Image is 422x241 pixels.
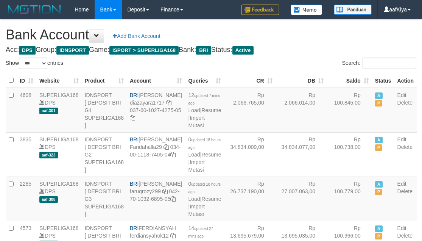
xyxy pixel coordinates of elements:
a: Resume [201,196,221,202]
td: Rp 100.738,00 [327,132,372,177]
span: updated 7 mins ago [188,94,220,105]
a: Faridahalla29 [130,144,162,150]
a: SUPERLIGA168 [39,92,79,98]
th: Product: activate to sort column ascending [82,73,127,88]
th: Saldo: activate to sort column ascending [327,73,372,88]
td: DPS [36,88,82,133]
span: updated 18 hours ago [188,182,221,194]
th: CR: activate to sort column ascending [224,73,275,88]
td: IDNSPORT [ DEPOSIT BRI G3 SUPERLIGA168 ] [82,177,127,221]
td: 3835 [17,132,36,177]
label: Search: [342,58,416,69]
th: Status [372,73,394,88]
span: Active [375,181,383,188]
a: Delete [397,100,413,106]
td: Rp 100.779,00 [327,177,372,221]
span: BRI [130,225,139,231]
span: BRI [130,92,139,98]
a: diazayara1717 [130,100,165,106]
td: DPS [36,177,82,221]
td: [PERSON_NAME] 034-00-1118-7405-04 [127,132,185,177]
span: | | [188,92,221,128]
img: panduan.png [334,5,372,15]
span: | | [188,181,221,217]
a: Edit [397,181,406,187]
img: Feedback.jpg [241,5,279,15]
a: Copy diazayara1717 to clipboard [166,100,171,106]
a: Import Mutasi [188,115,204,128]
span: IDNSPORT [56,46,89,55]
h1: Bank Account [6,27,416,42]
a: Add Bank Account [108,30,165,42]
td: Rp 100.845,00 [327,88,372,133]
a: SUPERLIGA168 [39,225,79,231]
td: DPS [36,132,82,177]
a: Resume [201,152,221,158]
span: Active [375,92,383,99]
a: Resume [201,107,221,113]
span: BRI [130,136,139,142]
a: Import Mutasi [188,203,204,217]
img: Button%20Memo.svg [291,5,322,15]
span: aaf-301 [39,108,58,114]
span: Paused [375,189,383,195]
td: 2285 [17,177,36,221]
span: updated 27 mins ago [188,227,213,238]
a: SUPERLIGA168 [39,136,79,142]
span: 0 [188,181,221,194]
th: Account: activate to sort column ascending [127,73,185,88]
td: [PERSON_NAME] 042-70-1032-6895-05 [127,177,185,221]
a: Copy 037601027427505 to clipboard [130,115,135,121]
a: Import Mutasi [188,159,204,173]
img: MOTION_logo.png [6,4,63,15]
select: Showentries [19,58,47,69]
a: Delete [397,188,413,194]
a: Edit [397,136,406,142]
td: Rp 2.066.014,00 [276,88,327,133]
th: Queries: activate to sort column ascending [185,73,224,88]
a: Edit [397,225,406,231]
a: Copy 034001118740504 to clipboard [170,152,176,158]
span: 12 [188,92,220,106]
td: IDNSPORT [ DEPOSIT BRI G2 SUPERLIGA168 ] [82,132,127,177]
a: SUPERLIGA168 [39,181,79,187]
span: Active [375,137,383,143]
h4: Acc: Group: Game: Bank: Status: [6,46,416,54]
span: ISPORT > SUPERLIGA168 [109,46,179,55]
input: Search: [363,58,416,69]
span: Paused [375,233,383,239]
a: Copy ferdiansyahok12 to clipboard [170,233,176,239]
td: 4608 [17,88,36,133]
a: Load [188,107,200,113]
span: BRI [196,46,211,55]
span: aaf-308 [39,196,58,203]
th: ID: activate to sort column ascending [17,73,36,88]
a: Copy Faridahalla29 to clipboard [164,144,169,150]
td: [PERSON_NAME] 037-60-1027-4275-05 [127,88,185,133]
td: Rp 26.737.190,00 [224,177,275,221]
a: faruqrozy299 [130,188,161,194]
span: BRI [130,181,139,187]
span: Active [375,225,383,232]
a: Delete [397,233,413,239]
a: Copy faruqrozy299 to clipboard [162,188,168,194]
a: Load [188,152,200,158]
a: Edit [397,92,406,98]
span: 0 [188,136,221,150]
a: ferdiansyahok12 [130,233,169,239]
th: Action [394,73,417,88]
a: Copy 042701032689505 to clipboard [170,196,176,202]
span: DPS [19,46,36,55]
span: 14 [188,225,213,239]
td: Rp 34.834.009,00 [224,132,275,177]
span: updated 18 hours ago [188,138,221,150]
td: Rp 27.007.063,00 [276,177,327,221]
a: Load [188,196,200,202]
td: IDNSPORT [ DEPOSIT BRI G1 SUPERLIGA168 ] [82,88,127,133]
span: Active [232,46,254,55]
span: Paused [375,144,383,151]
td: Rp 34.834.077,00 [276,132,327,177]
a: Delete [397,144,413,150]
th: Website: activate to sort column ascending [36,73,82,88]
th: DB: activate to sort column ascending [276,73,327,88]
